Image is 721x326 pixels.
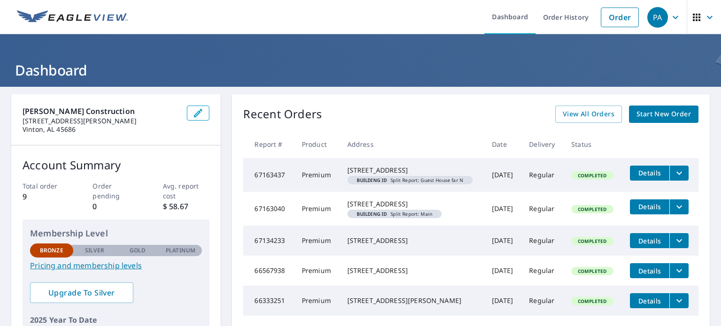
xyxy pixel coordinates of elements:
[572,172,612,179] span: Completed
[294,130,340,158] th: Product
[11,61,710,80] h1: Dashboard
[294,226,340,256] td: Premium
[636,296,664,305] span: Details
[163,181,210,201] p: Avg. report cost
[669,199,689,214] button: filesDropdownBtn-67163040
[564,130,622,158] th: Status
[572,206,612,212] span: Completed
[484,286,522,316] td: [DATE]
[636,168,664,177] span: Details
[17,10,128,24] img: EV Logo
[629,106,698,123] a: Start New Order
[636,266,664,275] span: Details
[522,256,564,286] td: Regular
[23,157,209,174] p: Account Summary
[572,238,612,244] span: Completed
[357,178,387,182] em: Building ID
[347,266,477,275] div: [STREET_ADDRESS]
[243,130,294,158] th: Report #
[30,282,133,303] a: Upgrade To Silver
[484,158,522,192] td: [DATE]
[23,181,69,191] p: Total order
[484,256,522,286] td: [DATE]
[92,181,139,201] p: Order pending
[563,108,614,120] span: View All Orders
[92,201,139,212] p: 0
[522,158,564,192] td: Regular
[30,227,202,240] p: Membership Level
[572,298,612,304] span: Completed
[647,7,668,28] div: PA
[669,293,689,308] button: filesDropdownBtn-66333251
[601,8,639,27] a: Order
[669,166,689,181] button: filesDropdownBtn-67163437
[30,314,202,326] p: 2025 Year To Date
[23,125,179,134] p: Vinton, AL 45686
[347,296,477,305] div: [STREET_ADDRESS][PERSON_NAME]
[522,226,564,256] td: Regular
[522,286,564,316] td: Regular
[166,246,195,255] p: Platinum
[669,233,689,248] button: filesDropdownBtn-67134233
[630,233,669,248] button: detailsBtn-67134233
[294,286,340,316] td: Premium
[40,246,63,255] p: Bronze
[38,288,126,298] span: Upgrade To Silver
[522,192,564,226] td: Regular
[637,108,691,120] span: Start New Order
[484,226,522,256] td: [DATE]
[243,158,294,192] td: 67163437
[23,191,69,202] p: 9
[163,201,210,212] p: $ 58.67
[357,212,387,216] em: Building ID
[23,117,179,125] p: [STREET_ADDRESS][PERSON_NAME]
[347,199,477,209] div: [STREET_ADDRESS]
[243,192,294,226] td: 67163040
[340,130,484,158] th: Address
[347,236,477,245] div: [STREET_ADDRESS]
[351,178,469,182] span: Split Report: Guest House far N
[243,256,294,286] td: 66567938
[294,256,340,286] td: Premium
[243,226,294,256] td: 67134233
[294,158,340,192] td: Premium
[572,268,612,274] span: Completed
[130,246,146,255] p: Gold
[23,106,179,117] p: [PERSON_NAME] construction
[522,130,564,158] th: Delivery
[294,192,340,226] td: Premium
[85,246,105,255] p: Silver
[347,166,477,175] div: [STREET_ADDRESS]
[630,263,669,278] button: detailsBtn-66567938
[30,260,202,271] a: Pricing and membership levels
[555,106,622,123] a: View All Orders
[243,106,322,123] p: Recent Orders
[630,199,669,214] button: detailsBtn-67163040
[636,202,664,211] span: Details
[351,212,438,216] span: Split Report: Main
[484,130,522,158] th: Date
[484,192,522,226] td: [DATE]
[636,236,664,245] span: Details
[630,166,669,181] button: detailsBtn-67163437
[669,263,689,278] button: filesDropdownBtn-66567938
[243,286,294,316] td: 66333251
[630,293,669,308] button: detailsBtn-66333251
